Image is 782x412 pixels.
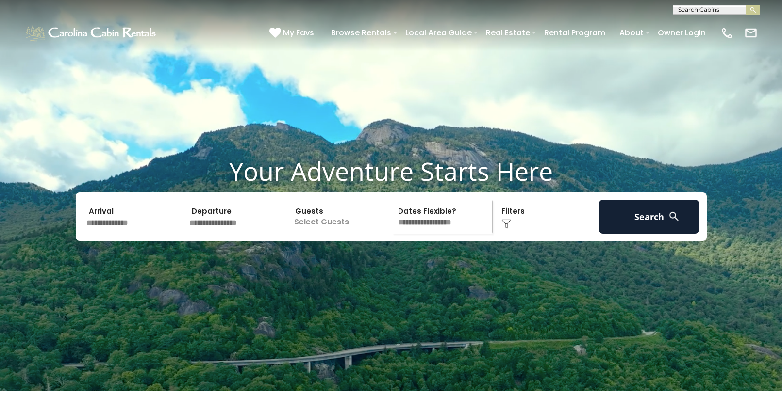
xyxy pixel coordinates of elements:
[289,200,389,234] p: Select Guests
[668,210,680,222] img: search-regular-white.png
[720,26,734,40] img: phone-regular-white.png
[481,24,535,41] a: Real Estate
[653,24,711,41] a: Owner Login
[7,156,775,186] h1: Your Adventure Starts Here
[744,26,758,40] img: mail-regular-white.png
[599,200,699,234] button: Search
[400,24,477,41] a: Local Area Guide
[283,27,314,39] span: My Favs
[269,27,316,39] a: My Favs
[501,219,511,229] img: filter--v1.png
[326,24,396,41] a: Browse Rentals
[615,24,649,41] a: About
[539,24,610,41] a: Rental Program
[24,23,159,43] img: White-1-1-2.png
